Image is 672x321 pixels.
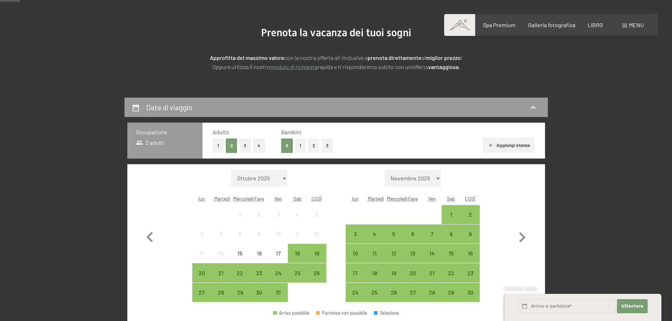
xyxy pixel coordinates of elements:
button: Mese precedente [140,170,160,302]
div: Mercoledì 29 ottobre 2025 [230,283,249,302]
div: Sabato 22 novembre 2025 [442,263,461,282]
div: Anreise möglich [461,244,480,263]
div: Anreise möglich [461,263,480,282]
div: Anreise möglich [422,283,441,302]
div: Dom 12 ott 2025 [307,224,326,243]
div: Sabato 25 ottobre 2025 [288,263,307,282]
div: Anreise möglich [250,283,269,302]
div: Dom Nov 09 2025 [461,224,480,243]
font: ! [461,54,462,61]
div: Anreise möglich [442,224,461,243]
div: Anreise möglich [269,263,288,282]
div: Sabato 11 ottobre 2025 [288,224,307,243]
button: 2 [308,138,320,153]
div: Mercoledì 5 novembre 2025 [384,224,403,243]
font: 28 [429,289,435,296]
font: 2 [313,143,315,148]
font: 7 [431,230,434,237]
div: Lunedì 3 novembre 2025 [346,224,365,243]
div: Dom 16 nov 2025 [461,244,480,263]
div: Anreise möglich [365,263,384,282]
button: 3 [322,138,333,153]
div: Anreise möglich [422,263,441,282]
font: 8 [450,230,453,237]
div: Anreise möglich [230,263,249,282]
div: Anreise möglich [346,244,365,263]
button: 1 [295,138,306,153]
div: Sabato 8 novembre 2025 [442,224,461,243]
font: 15 [237,250,242,257]
font: Fare [254,196,264,202]
div: Lunedì 27 ottobre 2025 [192,283,211,302]
font: 23 [467,270,473,276]
div: Mercoledì 26 novembre 2025 [384,283,403,302]
div: Ven 10 ott 2025 [269,224,288,243]
font: Prenota la vacanza dei tuoi sogni [261,26,411,39]
div: Arrivo non possibile [230,244,249,263]
div: Arrivo non possibile [307,224,326,243]
div: Dom 30 nov 2025 [461,283,480,302]
div: Martedì 25 novembre 2025 [365,283,384,302]
font: 26 [314,270,320,276]
div: Arrivo non possibile [307,205,326,224]
div: Anreise möglich [403,224,422,243]
div: Anreise möglich [403,283,422,302]
div: Sabato 15 novembre 2025 [442,244,461,263]
div: Anreise möglich [192,283,211,302]
font: 19 [391,270,396,276]
div: Arrivo non possibile [250,224,269,243]
div: Martedì 18 novembre 2025 [365,263,384,282]
font: 1 [239,211,241,218]
div: Anreise möglich [403,263,422,282]
abbr: Domenica [465,196,476,202]
div: Anreise möglich [384,263,403,282]
div: Mercoledì 22 ottobre 2025 [230,263,249,282]
button: 2 [226,138,237,153]
font: rapida e ti risponderemo subito con un'offerta [317,63,428,70]
div: Sabato 29 novembre 2025 [442,283,461,302]
div: lunedì 6 ottobre 2025 [192,224,211,243]
div: Martedì 21 ottobre 2025 [211,263,230,282]
font: 2 adulti [146,139,164,146]
div: Anreise möglich [307,244,326,263]
font: Partenza non possibile [322,310,367,316]
button: 3 [240,138,251,153]
font: 28 [218,289,224,296]
div: Anreise möglich [461,283,480,302]
font: al [422,54,426,61]
font: 11 [295,230,299,237]
div: Gio 06 nov 2025 [403,224,422,243]
font: 6 [200,230,203,237]
abbr: Martedì [368,196,384,202]
div: Anreise möglich [442,205,461,224]
div: Ven 03 ott 2025 [269,205,288,224]
font: 3 [326,143,328,148]
button: Il mese prossimo [512,170,532,302]
font: 9 [258,230,261,237]
div: Mercoledì 12 novembre 2025 [384,244,403,263]
font: 10 [276,230,281,237]
font: Mercoledì [233,196,254,202]
div: Ven 28 nov 2025 [422,283,441,302]
div: Gio 09 ott 2025 [250,224,269,243]
div: Anreise möglich [288,244,307,263]
div: Arrivo non possibile [288,205,307,224]
font: 1 [217,143,219,148]
font: 25 [295,270,301,276]
font: con la nostra offerta all-inclusive e [284,54,368,61]
div: Anreise möglich [442,263,461,282]
div: Lunedì 20 ottobre 2025 [192,263,211,282]
abbr: Martedì [214,196,230,202]
a: modulo di richiesta [270,63,317,70]
font: Mercoledì [387,196,407,202]
font: 22 [448,270,454,276]
abbr: Lunedi [352,196,359,202]
abbr: Sabato [293,196,302,202]
div: Arrivo non possibile [230,224,249,243]
abbr: Giovedì [408,196,418,202]
font: 25 [371,289,377,296]
div: Martedì 7 ottobre 2025 [211,224,230,243]
div: Ven 14 nov 2025 [422,244,441,263]
div: Ven 17 ott 2025 [269,244,288,263]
